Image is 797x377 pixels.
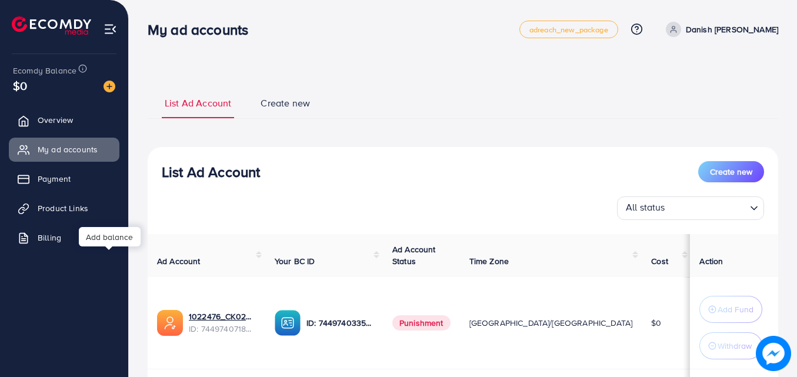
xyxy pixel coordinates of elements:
a: Overview [9,108,119,132]
h3: List Ad Account [162,164,260,181]
div: Search for option [617,196,764,220]
span: Your BC ID [275,255,315,267]
span: My ad accounts [38,144,98,155]
span: Product Links [38,202,88,214]
span: $0 [13,77,27,94]
div: <span class='underline'>1022476_CK02_1734527935209</span></br>7449740718454915089 [189,311,256,335]
span: Time Zone [469,255,509,267]
p: Danish [PERSON_NAME] [686,22,778,36]
span: ID: 7449740718454915089 [189,323,256,335]
a: adreach_new_package [519,21,618,38]
a: Payment [9,167,119,191]
span: Cost [651,255,668,267]
h3: My ad accounts [148,21,258,38]
input: Search for option [669,199,745,217]
p: Add Fund [718,302,753,316]
span: adreach_new_package [529,26,608,34]
span: [GEOGRAPHIC_DATA]/[GEOGRAPHIC_DATA] [469,317,633,329]
span: Ad Account Status [392,243,436,267]
span: Payment [38,173,71,185]
a: Product Links [9,196,119,220]
img: image [756,336,791,371]
span: Overview [38,114,73,126]
span: Create new [710,166,752,178]
button: Create new [698,161,764,182]
a: Danish [PERSON_NAME] [661,22,778,37]
span: Action [699,255,723,267]
img: menu [104,22,117,36]
a: My ad accounts [9,138,119,161]
img: logo [12,16,91,35]
img: ic-ba-acc.ded83a64.svg [275,310,301,336]
span: Ad Account [157,255,201,267]
button: Withdraw [699,332,762,359]
span: Ecomdy Balance [13,65,76,76]
img: ic-ads-acc.e4c84228.svg [157,310,183,336]
p: ID: 7449740335716761616 [306,316,374,330]
a: 1022476_CK02_1734527935209 [189,311,256,322]
span: All status [623,198,668,217]
button: Add Fund [699,296,762,323]
span: Billing [38,232,61,243]
a: Billing [9,226,119,249]
span: Create new [261,96,310,110]
span: Punishment [392,315,451,331]
img: image [104,81,115,92]
p: Withdraw [718,339,752,353]
span: $0 [651,317,661,329]
span: List Ad Account [165,96,231,110]
div: Add balance [79,227,141,246]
